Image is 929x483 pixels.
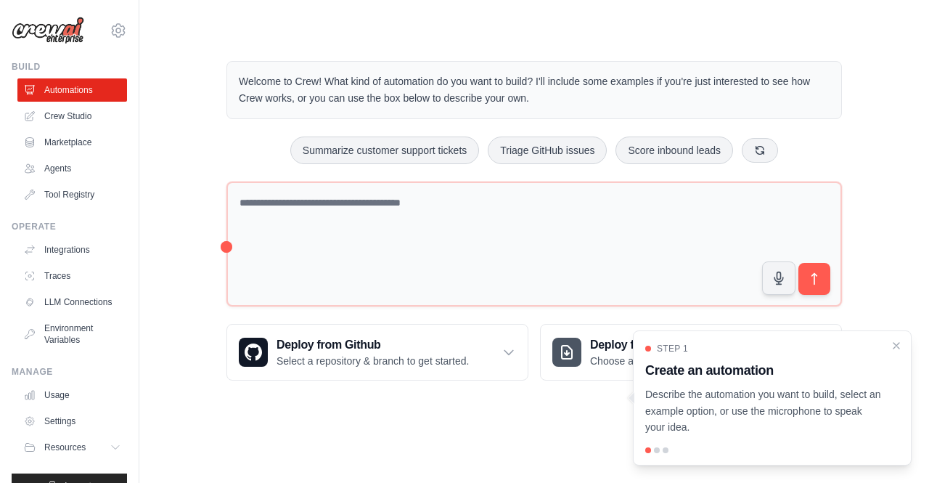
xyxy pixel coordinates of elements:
div: Operate [12,221,127,232]
button: Triage GitHub issues [488,137,607,164]
a: LLM Connections [17,291,127,314]
h3: Deploy from Github [277,336,469,354]
button: Close walkthrough [891,340,902,352]
div: Build [12,61,127,73]
button: Score inbound leads [615,137,733,164]
p: Choose a zip file to upload. [590,354,713,368]
a: Traces [17,264,127,288]
button: Resources [17,436,127,459]
a: Automations [17,78,127,102]
p: Describe the automation you want to build, select an example option, or use the microphone to spe... [645,386,882,436]
h3: Deploy from zip file [590,336,713,354]
a: Marketplace [17,131,127,154]
div: Manage [12,366,127,378]
img: Logo [12,17,84,44]
a: Environment Variables [17,317,127,352]
h3: Create an automation [645,360,882,381]
a: Crew Studio [17,105,127,128]
a: Agents [17,157,127,180]
a: Integrations [17,238,127,261]
a: Tool Registry [17,183,127,206]
a: Usage [17,383,127,407]
button: Summarize customer support tickets [290,137,479,164]
span: Step 1 [657,343,688,354]
a: Settings [17,410,127,433]
p: Select a repository & branch to get started. [277,354,469,368]
span: Resources [44,442,86,453]
p: Welcome to Crew! What kind of automation do you want to build? I'll include some examples if you'... [239,73,830,107]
